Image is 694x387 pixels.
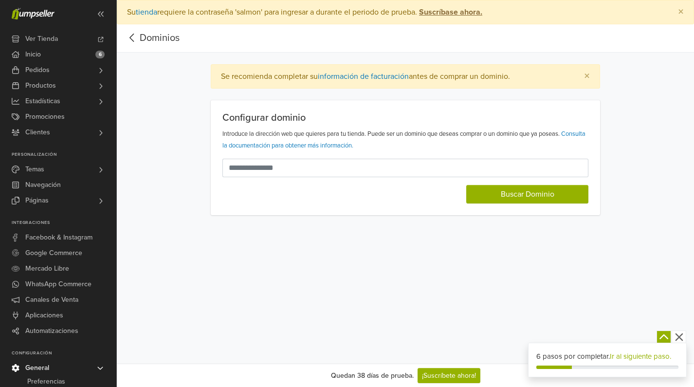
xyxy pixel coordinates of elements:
[25,245,82,261] span: Google Commerce
[25,360,49,376] span: General
[25,109,65,125] span: Promociones
[584,69,590,83] span: ×
[668,0,694,24] button: Close
[25,323,78,339] span: Automatizaciones
[318,72,409,81] a: información de facturación
[136,7,157,17] a: tienda
[12,152,116,158] p: Personalización
[417,7,482,17] a: Suscríbase ahora.
[25,162,44,177] span: Temas
[222,130,585,149] a: Consulta la documentación para obtener más información.
[25,276,91,292] span: WhatsApp Commerce
[331,370,414,381] div: Quedan 38 días de prueba.
[25,261,69,276] span: Mercado Libre
[140,32,180,44] a: Dominios
[25,93,60,109] span: Estadísticas
[25,62,50,78] span: Pedidos
[95,51,105,58] span: 6
[12,220,116,226] p: Integraciones
[25,78,56,93] span: Productos
[25,125,50,140] span: Clientes
[678,5,684,19] span: ×
[25,308,63,323] span: Aplicaciones
[12,350,116,356] p: Configuración
[222,130,585,149] small: Introduce la dirección web que quieres para tu tienda. Puede ser un dominio que deseas comprar o ...
[466,185,588,203] button: Buscar Dominio
[418,368,480,383] a: ¡Suscríbete ahora!
[25,177,61,193] span: Navegación
[25,47,41,62] span: Inicio
[25,31,58,47] span: Ver Tienda
[25,193,49,208] span: Páginas
[221,72,510,81] div: Se recomienda completar su antes de comprar un dominio.
[536,351,679,362] div: 6 pasos por completar.
[610,352,671,361] a: Ir al siguiente paso.
[222,112,588,124] h5: Configurar dominio
[25,230,92,245] span: Facebook & Instagram
[25,292,78,308] span: Canales de Venta
[419,7,482,17] strong: Suscríbase ahora.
